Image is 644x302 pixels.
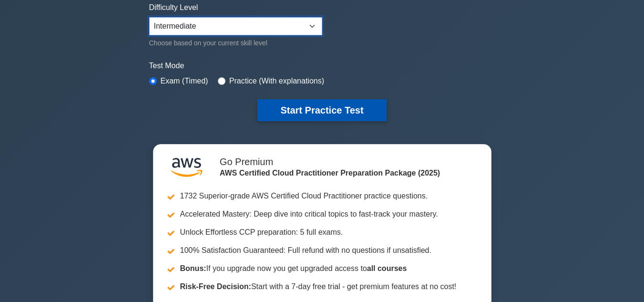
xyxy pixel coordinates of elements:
[149,37,322,49] div: Choose based on your current skill level
[229,75,324,87] label: Practice (With explanations)
[149,2,198,13] label: Difficulty Level
[257,99,386,121] button: Start Practice Test
[149,60,495,72] label: Test Mode
[161,75,208,87] label: Exam (Timed)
